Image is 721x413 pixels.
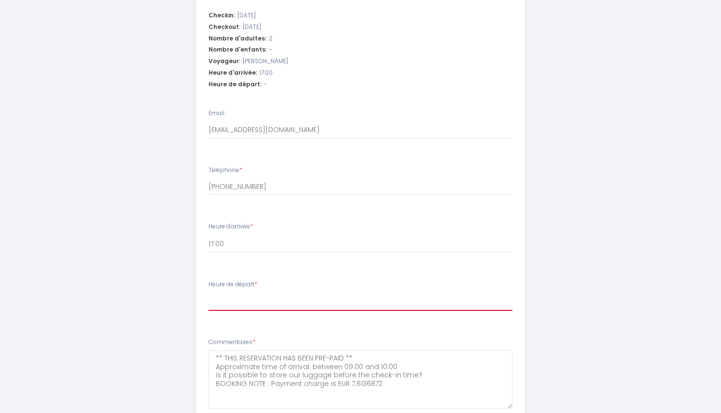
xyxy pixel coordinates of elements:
span: - [269,45,272,54]
span: [DATE] [237,11,256,20]
span: - [264,80,267,89]
span: Checkout: [209,23,240,32]
span: 2 [269,34,273,43]
label: Email [209,109,224,118]
label: Heure de départ [209,280,257,289]
span: Heure de départ: [209,80,262,89]
span: 17:00 [260,68,273,78]
label: Téléphone [209,166,242,175]
label: Commentaires [209,338,255,347]
span: Heure d'arrivée: [209,68,257,78]
span: Nombre d'adultes: [209,34,266,43]
label: Heure d'arrivée [209,222,253,231]
span: [DATE] [243,23,261,32]
span: Checkin: [209,11,235,20]
span: Nombre d'enfants: [209,45,267,54]
span: [PERSON_NAME] [243,57,288,66]
span: Voyageur: [209,57,240,66]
